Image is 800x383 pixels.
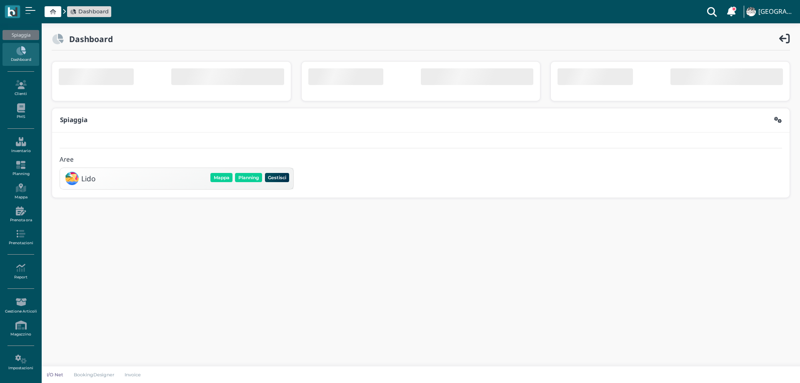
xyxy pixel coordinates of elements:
[210,173,232,182] button: Mappa
[2,30,39,40] div: Spiaggia
[741,357,793,376] iframe: Help widget launcher
[235,173,262,182] button: Planning
[2,77,39,100] a: Clienti
[2,203,39,226] a: Prenota ora
[758,8,795,15] h4: [GEOGRAPHIC_DATA]
[60,115,87,124] b: Spiaggia
[265,173,290,182] button: Gestisci
[2,100,39,123] a: PMS
[2,157,39,180] a: Planning
[746,7,755,16] img: ...
[64,35,113,43] h2: Dashboard
[2,43,39,66] a: Dashboard
[7,7,17,17] img: logo
[2,180,39,203] a: Mappa
[2,134,39,157] a: Inventario
[60,156,74,163] h4: Aree
[70,8,109,15] a: Dashboard
[78,8,109,15] span: Dashboard
[81,175,95,183] h3: Lido
[745,2,795,22] a: ... [GEOGRAPHIC_DATA]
